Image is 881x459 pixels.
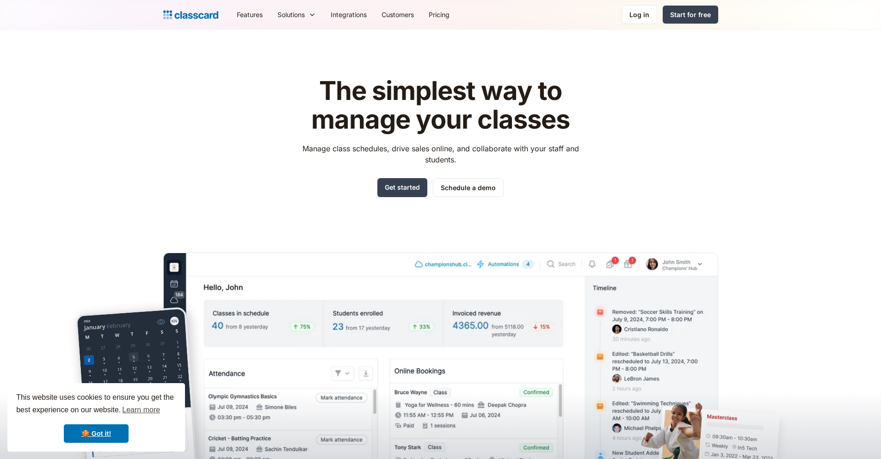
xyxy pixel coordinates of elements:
[16,392,176,417] span: This website uses cookies to ensure you get the best experience on our website.
[622,5,657,24] a: Log in
[163,8,218,21] a: home
[277,10,305,19] div: Solutions
[294,143,587,165] p: Manage class schedules, drive sales online, and collaborate with your staff and students.
[7,383,185,452] div: cookieconsent
[270,4,323,25] div: Solutions
[121,403,161,417] a: learn more about cookies
[433,178,504,197] a: Schedule a demo
[377,178,427,197] a: Get started
[670,10,711,19] div: Start for free
[229,4,270,25] a: Features
[323,4,374,25] a: Integrations
[64,424,129,443] a: dismiss cookie message
[663,6,718,24] a: Start for free
[629,10,649,19] div: Log in
[294,77,587,134] h1: The simplest way to manage your classes
[374,4,421,25] a: Customers
[421,4,457,25] a: Pricing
